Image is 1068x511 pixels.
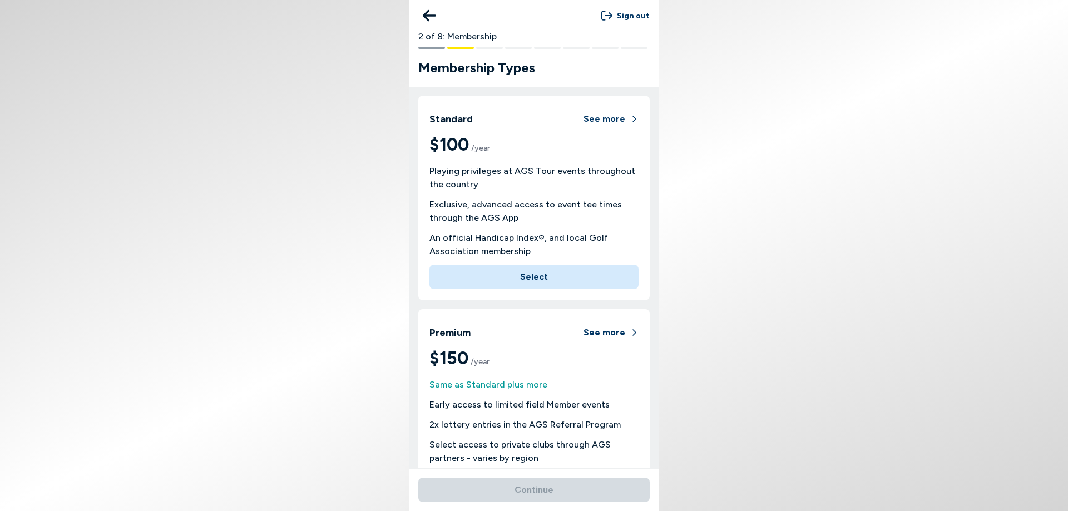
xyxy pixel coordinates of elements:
b: $100 [429,131,639,158]
li: An official Handicap Index®, and local Golf Association membership [429,231,639,258]
button: Sign out [601,6,650,26]
button: See more [584,320,639,345]
b: $150 [429,345,639,371]
span: /year [471,357,489,366]
h2: Standard [429,112,473,127]
li: 2x lottery entries in the AGS Referral Program [429,418,639,431]
h1: Membership Types [418,58,659,78]
li: Playing privileges at AGS Tour events throughout the country [429,165,639,191]
li: Early access to limited field Member events [429,398,639,411]
button: Select [429,265,639,289]
span: /year [471,143,490,153]
button: Continue [418,478,650,502]
div: 2 of 8: Membership [409,31,659,42]
li: Select access to private clubs through AGS partners - varies by region [429,438,639,465]
h2: Premium [429,325,471,340]
li: Exclusive, advanced access to event tee times through the AGS App [429,198,639,225]
span: Same as Standard plus more [429,378,639,391]
button: See more [584,107,639,131]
